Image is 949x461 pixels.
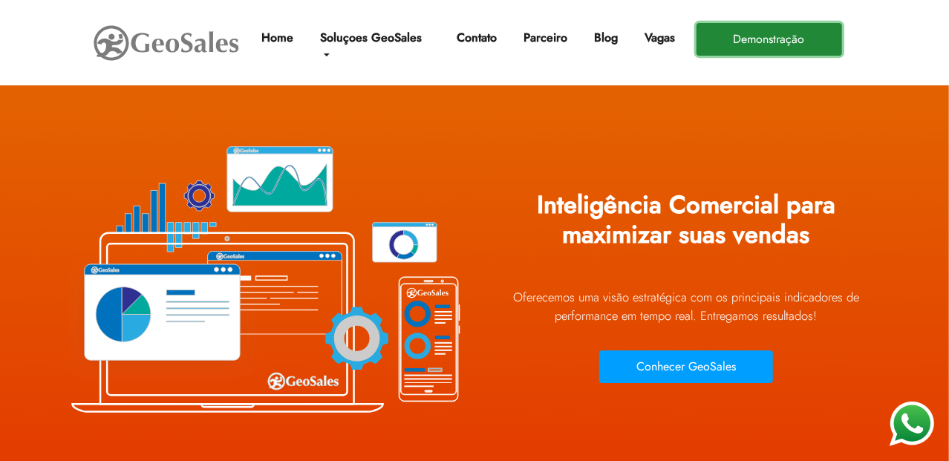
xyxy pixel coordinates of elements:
[697,23,842,56] button: Demonstração
[486,288,887,325] p: Oferecemos uma visão estratégica com os principais indicadores de performance em tempo real. Ent...
[314,23,436,71] a: Soluçoes GeoSales
[62,111,463,445] img: Plataforma GeoSales
[451,23,503,53] a: Contato
[518,23,574,53] a: Parceiro
[599,350,773,383] button: Conhecer GeoSales
[887,399,936,448] img: WhatsApp
[255,23,299,53] a: Home
[589,23,624,53] a: Blog
[486,180,887,272] h1: Inteligência Comercial para maximizar suas vendas
[92,22,241,64] img: GeoSales
[639,23,682,53] a: Vagas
